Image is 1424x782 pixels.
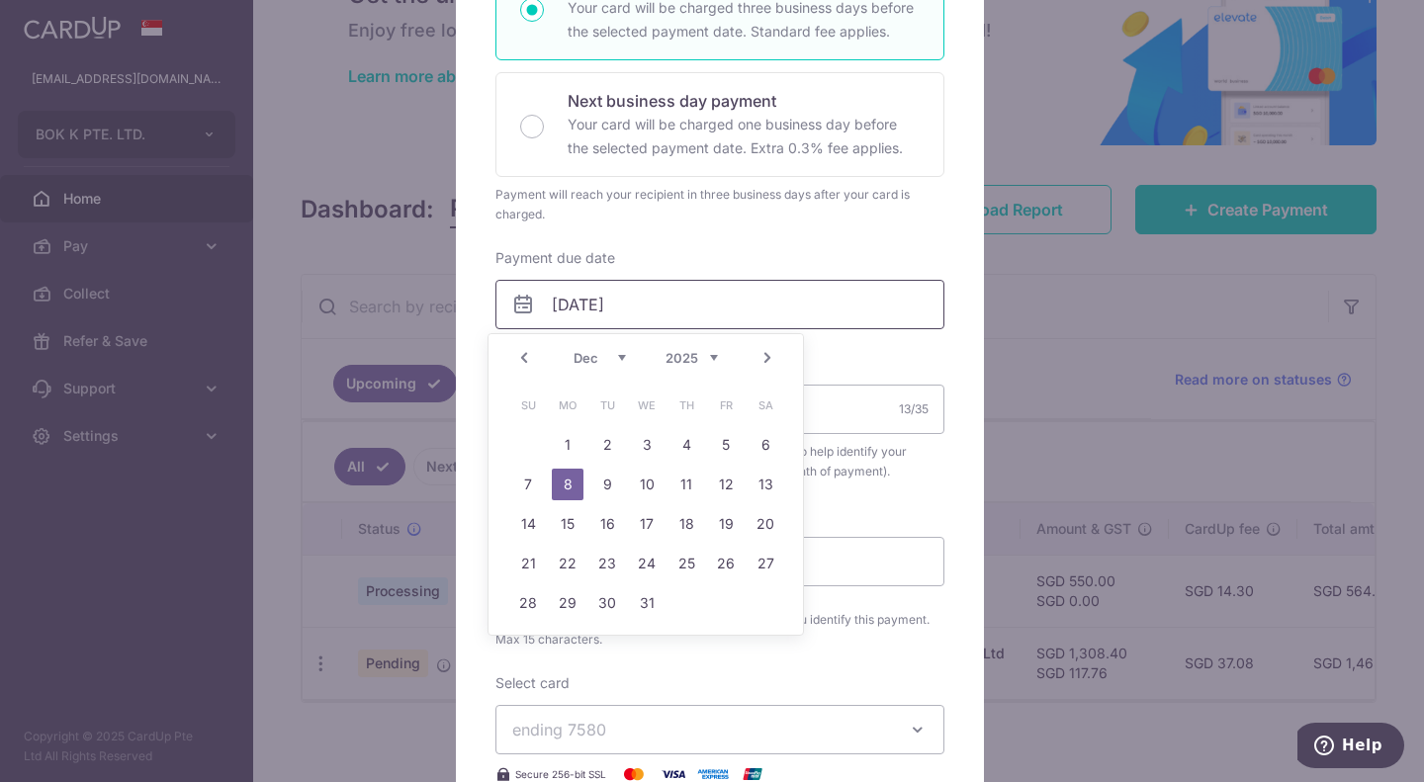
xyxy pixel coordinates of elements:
a: 24 [631,548,663,579]
label: Select card [495,673,570,693]
span: Thursday [670,390,702,421]
a: 15 [552,508,583,540]
a: 26 [710,548,742,579]
a: 14 [512,508,544,540]
a: 1 [552,429,583,461]
a: 22 [552,548,583,579]
a: 23 [591,548,623,579]
a: 13 [750,469,781,500]
div: 13/35 [899,399,929,419]
span: Tuesday [591,390,623,421]
a: 12 [710,469,742,500]
span: Secure 256-bit SSL [515,766,606,782]
a: 2 [591,429,623,461]
a: 4 [670,429,702,461]
a: 18 [670,508,702,540]
a: 9 [591,469,623,500]
p: Next business day payment [568,89,920,113]
input: DD / MM / YYYY [495,280,944,329]
a: 5 [710,429,742,461]
p: Your card will be charged one business day before the selected payment date. Extra 0.3% fee applies. [568,113,920,160]
a: 10 [631,469,663,500]
span: Friday [710,390,742,421]
span: Wednesday [631,390,663,421]
button: ending 7580 [495,705,944,754]
a: 19 [710,508,742,540]
a: 20 [750,508,781,540]
label: Payment due date [495,248,615,268]
a: 7 [512,469,544,500]
a: Prev [512,346,536,370]
iframe: Opens a widget where you can find more information [1297,723,1404,772]
a: 25 [670,548,702,579]
a: 6 [750,429,781,461]
a: 21 [512,548,544,579]
a: 11 [670,469,702,500]
a: 16 [591,508,623,540]
a: 3 [631,429,663,461]
a: 31 [631,587,663,619]
span: Sunday [512,390,544,421]
a: 30 [591,587,623,619]
a: 28 [512,587,544,619]
div: Payment will reach your recipient in three business days after your card is charged. [495,185,944,224]
span: Monday [552,390,583,421]
a: Next [756,346,779,370]
a: 17 [631,508,663,540]
span: ending 7580 [512,720,606,739]
a: 27 [750,548,781,579]
a: 29 [552,587,583,619]
span: Saturday [750,390,781,421]
a: 8 [552,469,583,500]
